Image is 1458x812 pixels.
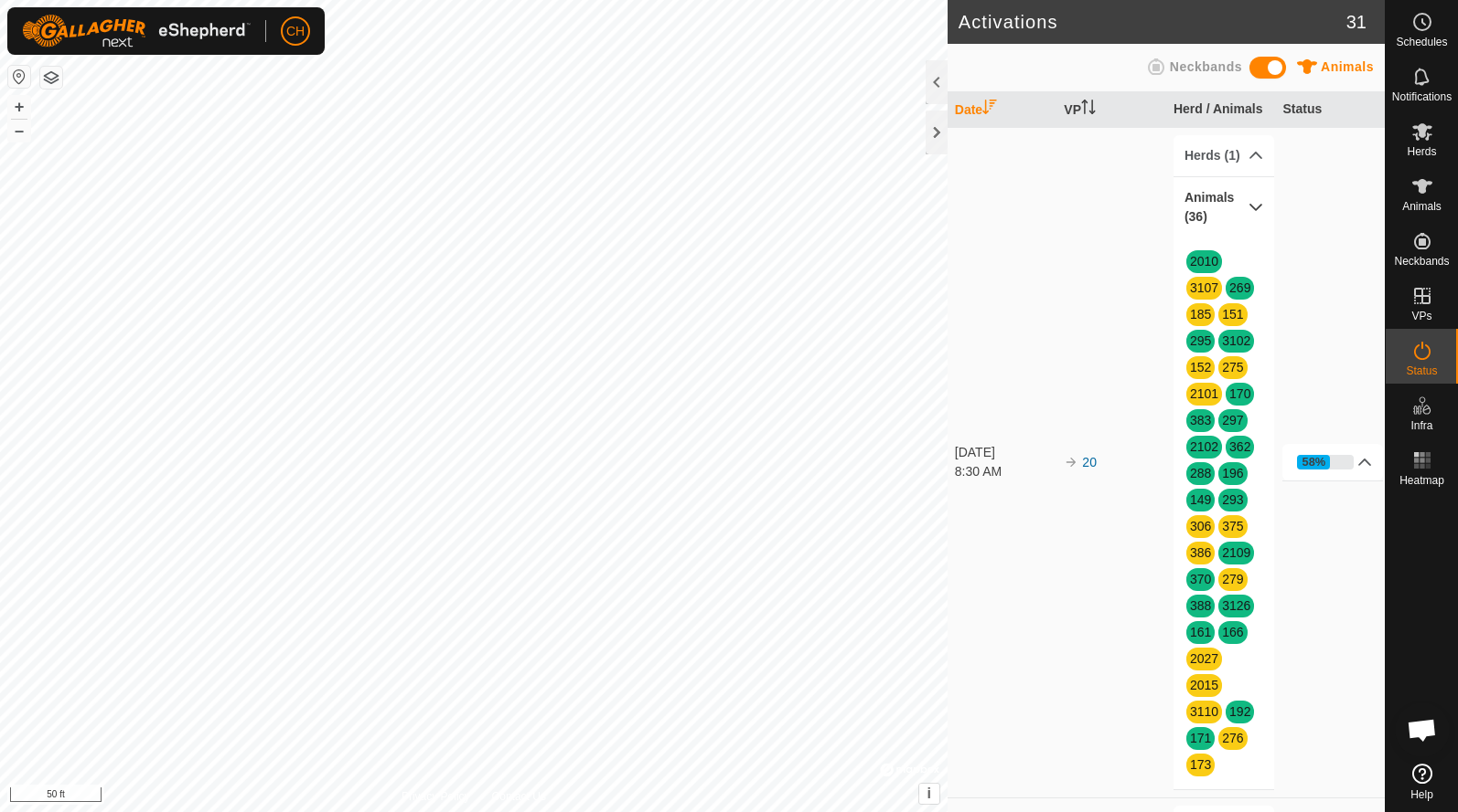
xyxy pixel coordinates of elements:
[1190,439,1218,454] a: 2102
[1222,466,1243,480] a: 196
[1190,704,1218,719] a: 3110
[1222,731,1243,745] a: 276
[1222,625,1243,639] a: 166
[982,102,997,117] p-sorticon: Activate to sort
[1190,757,1211,772] a: 173
[1222,333,1250,348] a: 3102
[1190,731,1211,745] a: 171
[1190,598,1211,613] a: 388
[1190,625,1211,639] a: 161
[1407,146,1436,157] span: Herds
[1064,455,1078,469] img: arrow
[1190,519,1211,533] a: 306
[1321,59,1374,74] span: Animals
[1229,280,1250,295] a: 269
[948,92,1057,128] th: Date
[1396,37,1447,47] span: Schedules
[1190,545,1211,560] a: 386
[1222,492,1243,507] a: 293
[8,120,30,142] button: –
[1166,92,1276,128] th: Herd / Animals
[1386,756,1458,807] a: Help
[1222,572,1243,586] a: 279
[1222,519,1243,533] a: 375
[1394,256,1449,267] span: Neckbands
[1174,135,1274,176] p-accordion-header: Herds (1)
[1190,651,1218,666] a: 2027
[1303,453,1326,470] div: 58%
[1222,360,1243,374] a: 275
[1406,365,1437,376] span: Status
[1190,254,1218,269] a: 2010
[1190,466,1211,480] a: 288
[286,22,305,41] span: CH
[919,784,939,804] button: i
[402,788,470,805] a: Privacy Policy
[1190,360,1211,374] a: 152
[1190,333,1211,348] a: 295
[1402,201,1442,212] span: Animals
[1082,455,1097,469] a: 20
[8,96,30,118] button: +
[1190,413,1211,427] a: 383
[40,67,62,89] button: Map Layers
[1346,8,1367,36] span: 31
[1229,386,1250,401] a: 170
[1395,702,1450,757] div: Open chat
[1411,311,1431,322] span: VPs
[1190,386,1218,401] a: 2101
[1174,177,1274,237] p-accordion-header: Animals (36)
[8,66,30,88] button: Reset Map
[1190,678,1218,692] a: 2015
[1275,92,1385,128] th: Status
[1056,92,1166,128] th: VP
[959,11,1346,33] h2: Activations
[1190,280,1218,295] a: 3107
[1222,598,1250,613] a: 3126
[1410,420,1432,431] span: Infra
[1190,572,1211,586] a: 370
[1222,307,1243,322] a: 151
[955,443,1056,462] div: [DATE]
[1190,492,1211,507] a: 149
[22,15,251,47] img: Gallagher Logo
[1392,91,1452,102] span: Notifications
[1170,59,1242,74] span: Neckbands
[1222,413,1243,427] a: 297
[1282,444,1383,480] p-accordion-header: 58%
[955,462,1056,481] div: 8:30 AM
[1081,102,1096,117] p-sorticon: Activate to sort
[492,788,546,805] a: Contact Us
[1174,237,1274,789] p-accordion-content: Animals (36)
[1410,789,1433,800] span: Help
[1297,455,1354,469] div: 58%
[1190,307,1211,322] a: 185
[927,786,931,801] span: i
[1229,439,1250,454] a: 362
[1399,475,1444,486] span: Heatmap
[1229,704,1250,719] a: 192
[1222,545,1250,560] a: 2109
